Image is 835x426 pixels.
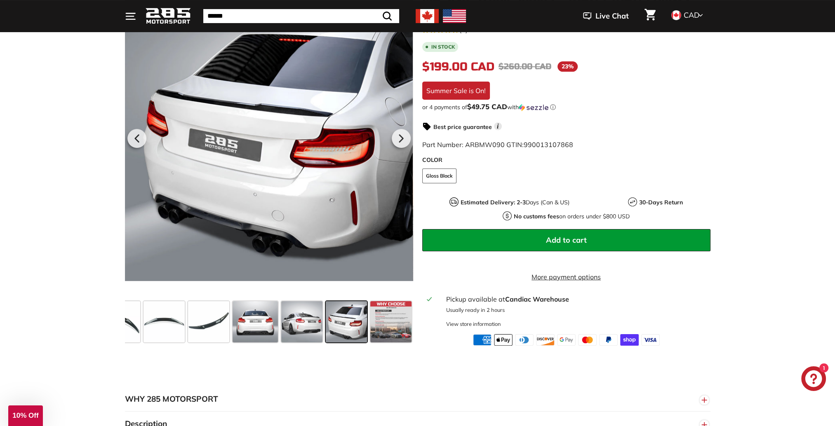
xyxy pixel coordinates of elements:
[494,334,513,346] img: apple_pay
[461,198,526,206] strong: Estimated Delivery: 2-3
[620,334,639,346] img: shopify_pay
[446,320,501,328] div: View store information
[546,235,587,244] span: Add to cart
[684,10,699,20] span: CAD
[799,366,828,393] inbox-online-store-chat: Shopify online store chat
[461,198,569,206] p: Days (Can & US)
[494,122,502,130] span: i
[446,306,705,314] p: Usually ready in 2 hours
[499,61,551,71] span: $260.00 CAD
[514,212,630,220] p: on orders under $800 USD
[515,334,534,346] img: diners_club
[422,140,573,148] span: Part Number: ARBMW090 GTIN:
[639,198,683,206] strong: 30-Days Return
[422,272,710,281] a: More payment options
[431,44,455,49] b: In stock
[536,334,555,346] img: discover
[125,387,710,412] button: WHY 285 MOTORSPORT
[505,295,569,303] strong: Candiac Warehouse
[519,103,548,111] img: Sezzle
[446,294,705,304] div: Pickup available at
[422,155,710,164] label: COLOR
[599,334,618,346] img: paypal
[422,103,710,111] div: or 4 payments of$49.75 CADwithSezzle Click to learn more about Sezzle
[203,9,399,23] input: Search
[422,59,494,73] span: $199.00 CAD
[641,334,660,346] img: visa
[595,11,629,21] span: Live Chat
[572,6,640,26] button: Live Chat
[422,103,710,111] div: or 4 payments of with
[557,334,576,346] img: google_pay
[557,61,578,72] span: 23%
[146,7,191,26] img: Logo_285_Motorsport_areodynamics_components
[12,412,38,419] span: 10% Off
[422,81,490,99] div: Summer Sale is On!
[422,229,710,251] button: Add to cart
[524,140,573,148] span: 990013107868
[514,212,559,220] strong: No customs fees
[8,405,43,426] div: 10% Off
[467,102,507,110] span: $49.75 CAD
[640,2,661,30] a: Cart
[473,334,492,346] img: american_express
[578,334,597,346] img: master
[433,123,492,130] strong: Best price guarantee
